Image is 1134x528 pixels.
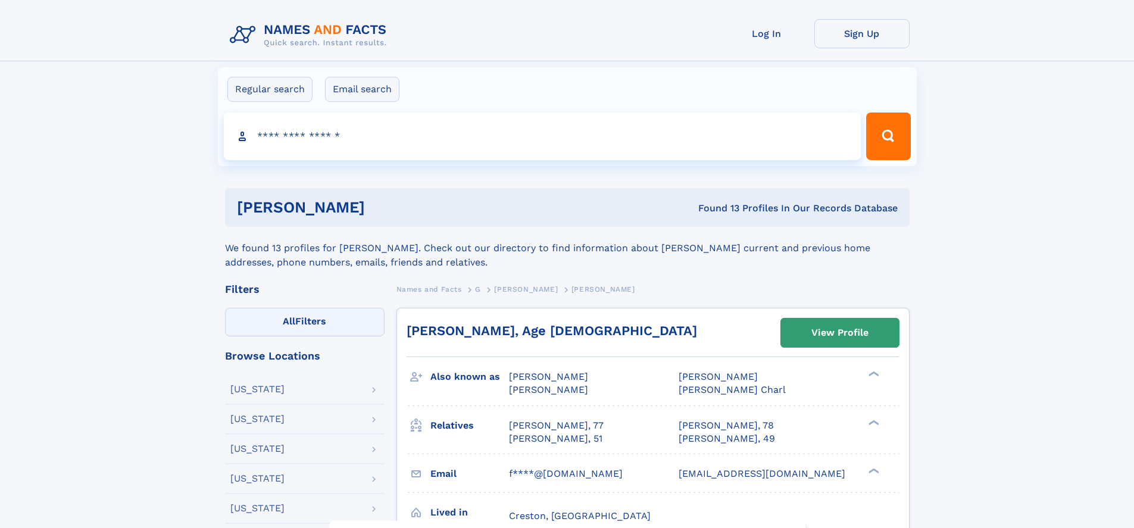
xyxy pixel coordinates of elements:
[237,200,532,215] h1: [PERSON_NAME]
[230,474,285,483] div: [US_STATE]
[494,285,558,293] span: [PERSON_NAME]
[532,202,898,215] div: Found 13 Profiles In Our Records Database
[814,19,910,48] a: Sign Up
[679,384,786,395] span: [PERSON_NAME] Charl
[509,419,604,432] a: [PERSON_NAME], 77
[430,502,509,523] h3: Lived in
[781,318,899,347] a: View Profile
[430,367,509,387] h3: Also known as
[866,418,880,426] div: ❯
[509,371,588,382] span: [PERSON_NAME]
[475,282,481,296] a: G
[430,464,509,484] h3: Email
[396,282,462,296] a: Names and Facts
[475,285,481,293] span: G
[509,432,602,445] a: [PERSON_NAME], 51
[225,227,910,270] div: We found 13 profiles for [PERSON_NAME]. Check out our directory to find information about [PERSON...
[679,371,758,382] span: [PERSON_NAME]
[325,77,399,102] label: Email search
[679,468,845,479] span: [EMAIL_ADDRESS][DOMAIN_NAME]
[509,510,651,521] span: Creston, [GEOGRAPHIC_DATA]
[230,414,285,424] div: [US_STATE]
[227,77,313,102] label: Regular search
[225,308,385,336] label: Filters
[679,419,774,432] a: [PERSON_NAME], 78
[866,370,880,378] div: ❯
[494,282,558,296] a: [PERSON_NAME]
[225,284,385,295] div: Filters
[719,19,814,48] a: Log In
[225,19,396,51] img: Logo Names and Facts
[224,113,861,160] input: search input
[509,384,588,395] span: [PERSON_NAME]
[811,319,869,346] div: View Profile
[230,444,285,454] div: [US_STATE]
[866,467,880,474] div: ❯
[230,504,285,513] div: [US_STATE]
[571,285,635,293] span: [PERSON_NAME]
[283,315,295,327] span: All
[430,415,509,436] h3: Relatives
[225,351,385,361] div: Browse Locations
[679,432,775,445] a: [PERSON_NAME], 49
[407,323,697,338] a: [PERSON_NAME], Age [DEMOGRAPHIC_DATA]
[866,113,910,160] button: Search Button
[230,385,285,394] div: [US_STATE]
